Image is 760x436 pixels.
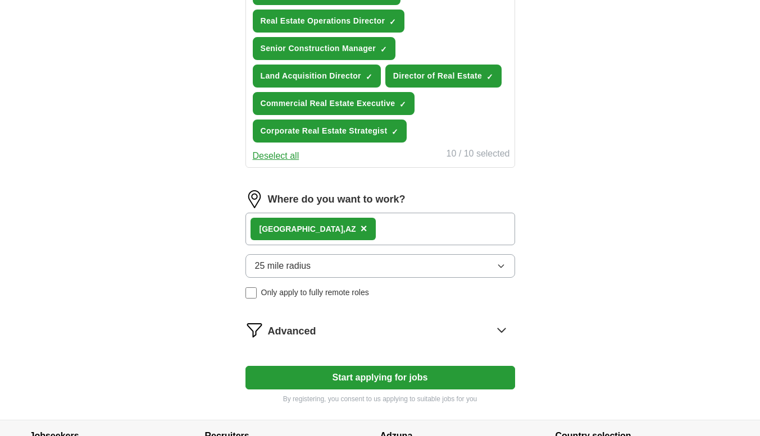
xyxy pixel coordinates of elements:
[389,17,396,26] span: ✓
[245,394,515,404] p: By registering, you consent to us applying to suitable jobs for you
[261,125,388,137] span: Corporate Real Estate Strategist
[447,147,510,163] div: 10 / 10 selected
[253,10,405,33] button: Real Estate Operations Director✓
[253,149,299,163] button: Deselect all
[366,72,372,81] span: ✓
[260,224,345,233] strong: [GEOGRAPHIC_DATA],
[385,65,502,88] button: Director of Real Estate✓
[261,43,376,54] span: Senior Construction Manager
[361,221,367,237] button: ×
[245,254,515,278] button: 25 mile radius
[268,192,406,207] label: Where do you want to work?
[261,15,385,27] span: Real Estate Operations Director
[380,45,387,54] span: ✓
[245,287,257,299] input: Only apply to fully remote roles
[245,190,263,208] img: location.png
[393,70,482,82] span: Director of Real Estate
[253,92,415,115] button: Commercial Real Estate Executive✓
[253,120,407,143] button: Corporate Real Estate Strategist✓
[261,70,361,82] span: Land Acquisition Director
[268,324,316,339] span: Advanced
[255,259,311,273] span: 25 mile radius
[361,222,367,235] span: ×
[260,223,356,235] div: AZ
[392,127,398,136] span: ✓
[399,100,406,109] span: ✓
[253,37,395,60] button: Senior Construction Manager✓
[486,72,493,81] span: ✓
[261,98,395,109] span: Commercial Real Estate Executive
[261,287,369,299] span: Only apply to fully remote roles
[253,65,381,88] button: Land Acquisition Director✓
[245,321,263,339] img: filter
[245,366,515,389] button: Start applying for jobs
